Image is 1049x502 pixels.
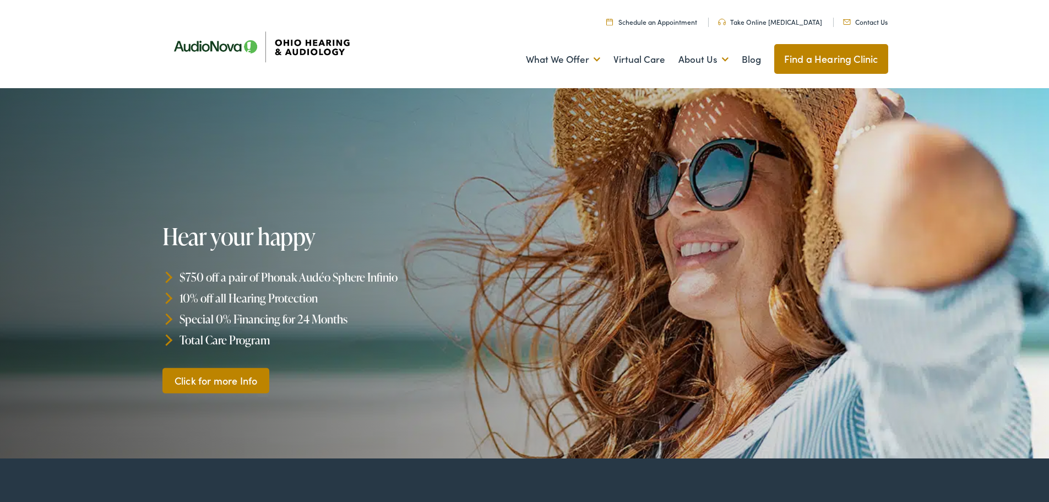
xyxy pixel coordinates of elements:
[162,288,530,309] li: 10% off all Hearing Protection
[162,224,530,249] h1: Hear your happy
[843,17,888,26] a: Contact Us
[526,39,600,80] a: What We Offer
[162,368,269,393] a: Click for more Info
[606,18,613,25] img: Calendar Icon to schedule a hearing appointment in Cincinnati, OH
[718,17,822,26] a: Take Online [MEDICAL_DATA]
[162,309,530,330] li: Special 0% Financing for 24 Months
[162,329,530,350] li: Total Care Program
[162,267,530,288] li: $750 off a pair of Phonak Audéo Sphere Infinio
[718,19,726,25] img: Headphones icone to schedule online hearing test in Cincinnati, OH
[742,39,761,80] a: Blog
[678,39,729,80] a: About Us
[613,39,665,80] a: Virtual Care
[606,17,697,26] a: Schedule an Appointment
[774,44,888,74] a: Find a Hearing Clinic
[843,19,851,25] img: Mail icon representing email contact with Ohio Hearing in Cincinnati, OH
